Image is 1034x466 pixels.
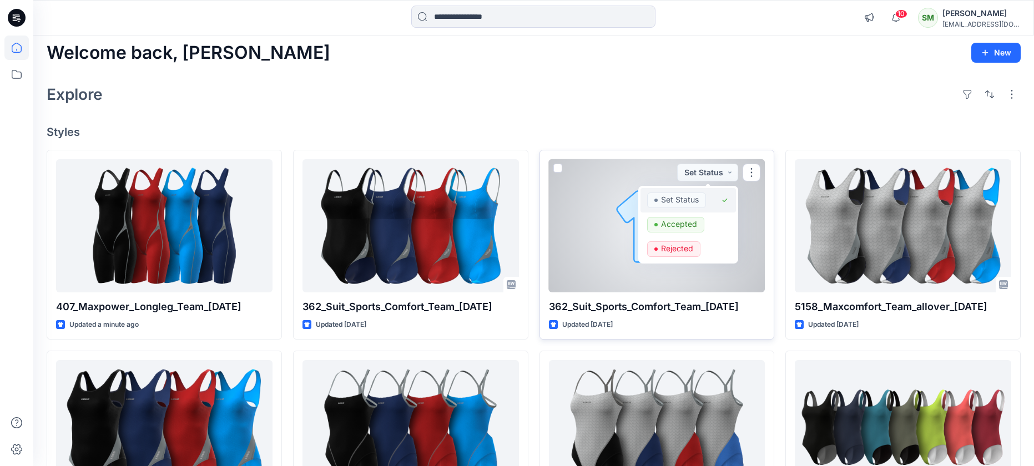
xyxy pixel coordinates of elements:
[942,7,1020,20] div: [PERSON_NAME]
[549,159,765,292] a: 362_Suit_Sports_Comfort_Team_11.06.24
[69,319,139,331] p: Updated a minute ago
[942,20,1020,28] div: [EMAIL_ADDRESS][DOMAIN_NAME]
[661,193,699,207] p: Set Status
[47,85,103,103] h2: Explore
[661,241,693,256] p: Rejected
[302,159,519,292] a: 362_Suit_Sports_Comfort_Team_11.06.24
[47,43,330,63] h2: Welcome back, [PERSON_NAME]
[795,159,1011,292] a: 5158_Maxcomfort_Team_allover_10.10.25
[47,125,1021,139] h4: Styles
[549,299,765,315] p: 362_Suit_Sports_Comfort_Team_[DATE]
[808,319,859,331] p: Updated [DATE]
[918,8,938,28] div: SM
[56,299,273,315] p: 407_Maxpower_Longleg_Team_[DATE]
[895,9,907,18] span: 10
[661,217,697,231] p: Accepted
[795,299,1011,315] p: 5158_Maxcomfort_Team_allover_[DATE]
[971,43,1021,63] button: New
[302,299,519,315] p: 362_Suit_Sports_Comfort_Team_[DATE]
[56,159,273,292] a: 407_Maxpower_Longleg_Team_13.10.25
[316,319,366,331] p: Updated [DATE]
[562,319,613,331] p: Updated [DATE]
